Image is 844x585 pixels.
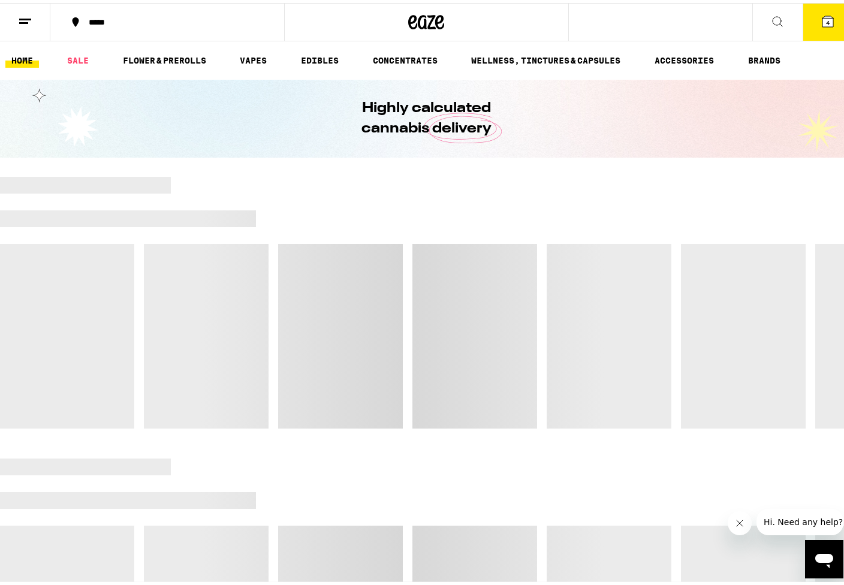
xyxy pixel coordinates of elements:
a: CONCENTRATES [367,50,444,65]
a: SALE [61,50,95,65]
iframe: Close message [728,508,752,532]
a: BRANDS [742,50,786,65]
a: WELLNESS, TINCTURES & CAPSULES [465,50,626,65]
h1: Highly calculated cannabis delivery [328,95,526,136]
a: FLOWER & PREROLLS [117,50,212,65]
a: VAPES [234,50,273,65]
span: 4 [826,16,830,23]
iframe: Button to launch messaging window [805,537,843,575]
a: EDIBLES [295,50,345,65]
a: HOME [5,50,39,65]
iframe: Message from company [756,506,843,532]
a: ACCESSORIES [649,50,720,65]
